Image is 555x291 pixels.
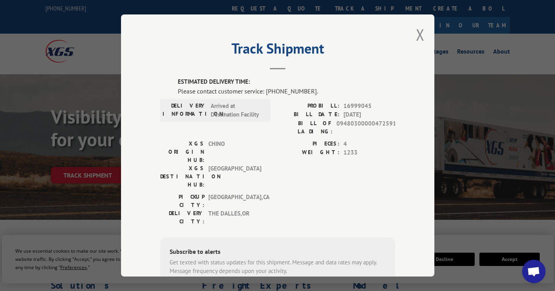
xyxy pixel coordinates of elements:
[160,209,204,226] label: DELIVERY CITY:
[208,193,261,209] span: [GEOGRAPHIC_DATA] , CA
[278,140,340,149] label: PIECES:
[208,164,261,189] span: [GEOGRAPHIC_DATA]
[278,102,340,111] label: PROBILL:
[211,102,264,119] span: Arrived at Destination Facility
[160,193,204,209] label: PICKUP CITY:
[160,140,204,164] label: XGS ORIGIN HUB:
[208,209,261,226] span: THE DALLES , OR
[343,148,395,157] span: 1233
[178,86,395,96] div: Please contact customer service: [PHONE_NUMBER].
[178,77,395,86] label: ESTIMATED DELIVERY TIME:
[416,24,425,45] button: Close modal
[160,164,204,189] label: XGS DESTINATION HUB:
[343,110,395,119] span: [DATE]
[343,102,395,111] span: 16999045
[343,140,395,149] span: 4
[160,43,395,58] h2: Track Shipment
[278,110,340,119] label: BILL DATE:
[170,258,386,276] div: Get texted with status updates for this shipment. Message and data rates may apply. Message frequ...
[170,247,386,258] div: Subscribe to alerts
[163,102,207,119] label: DELIVERY INFORMATION:
[278,148,340,157] label: WEIGHT:
[278,119,333,136] label: BILL OF LADING:
[336,119,395,136] span: 09480300000472591
[208,140,261,164] span: CHINO
[522,260,546,283] div: Open chat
